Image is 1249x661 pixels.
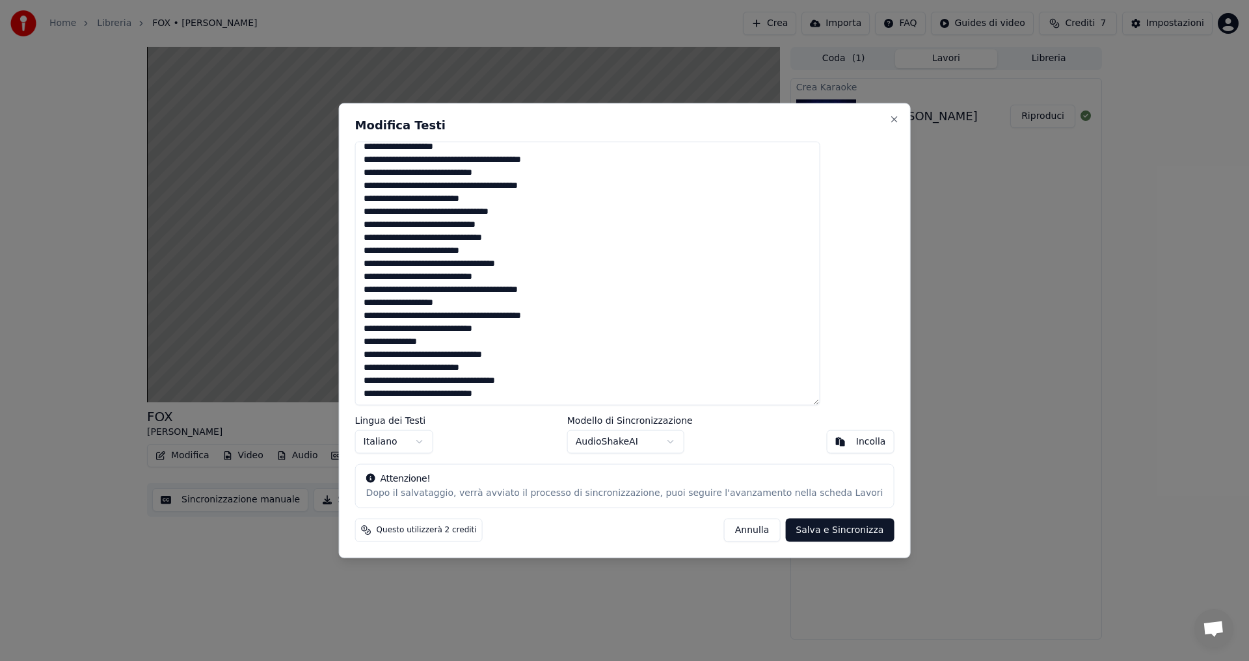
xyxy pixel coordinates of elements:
label: Modello di Sincronizzazione [567,416,693,425]
label: Lingua dei Testi [355,416,433,425]
button: Incolla [827,430,894,454]
span: Questo utilizzerà 2 crediti [377,525,477,536]
div: Incolla [856,435,886,448]
h2: Modifica Testi [355,119,894,131]
div: Attenzione! [366,473,883,486]
button: Annulla [724,519,781,542]
button: Salva e Sincronizza [785,519,894,542]
div: Dopo il salvataggio, verrà avviato il processo di sincronizzazione, puoi seguire l'avanzamento ne... [366,487,883,500]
